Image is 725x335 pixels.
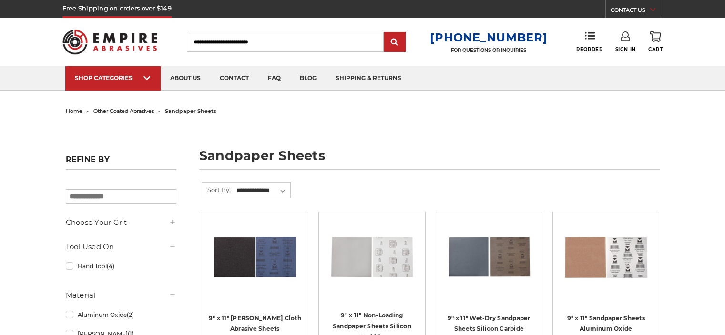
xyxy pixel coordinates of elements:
[235,183,290,198] select: Sort By:
[326,219,418,295] img: 9 inch x 11 inch Silicon Carbide Sandpaper Sheet
[165,108,216,114] span: sandpaper sheets
[161,66,210,91] a: about us
[209,219,301,295] img: 9" x 11" Emery Cloth Sheets
[62,23,158,61] img: Empire Abrasives
[66,258,176,274] a: Hand Tool(4)
[66,306,176,323] a: Aluminum Oxide(2)
[66,217,176,228] h5: Choose Your Grit
[258,66,290,91] a: faq
[611,5,663,18] a: CONTACT US
[210,66,258,91] a: contact
[576,31,602,52] a: Reorder
[66,241,176,253] h5: Tool Used On
[648,31,663,52] a: Cart
[385,33,404,52] input: Submit
[75,74,151,81] div: SHOP CATEGORIES
[326,66,411,91] a: shipping & returns
[202,183,231,197] label: Sort By:
[66,155,176,170] h5: Refine by
[66,108,82,114] a: home
[443,219,535,295] img: 9" x 11" Wet-Dry Sandpaper Sheets Silicon Carbide
[93,108,154,114] a: other coated abrasives
[430,47,547,53] p: FOR QUESTIONS OR INQUIRIES
[560,219,652,295] img: 9" x 11" Sandpaper Sheets Aluminum Oxide
[430,30,547,44] a: [PHONE_NUMBER]
[107,263,114,270] span: (4)
[576,46,602,52] span: Reorder
[199,149,660,170] h1: sandpaper sheets
[127,311,134,318] span: (2)
[290,66,326,91] a: blog
[66,290,176,301] h5: Material
[648,46,663,52] span: Cart
[615,46,636,52] span: Sign In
